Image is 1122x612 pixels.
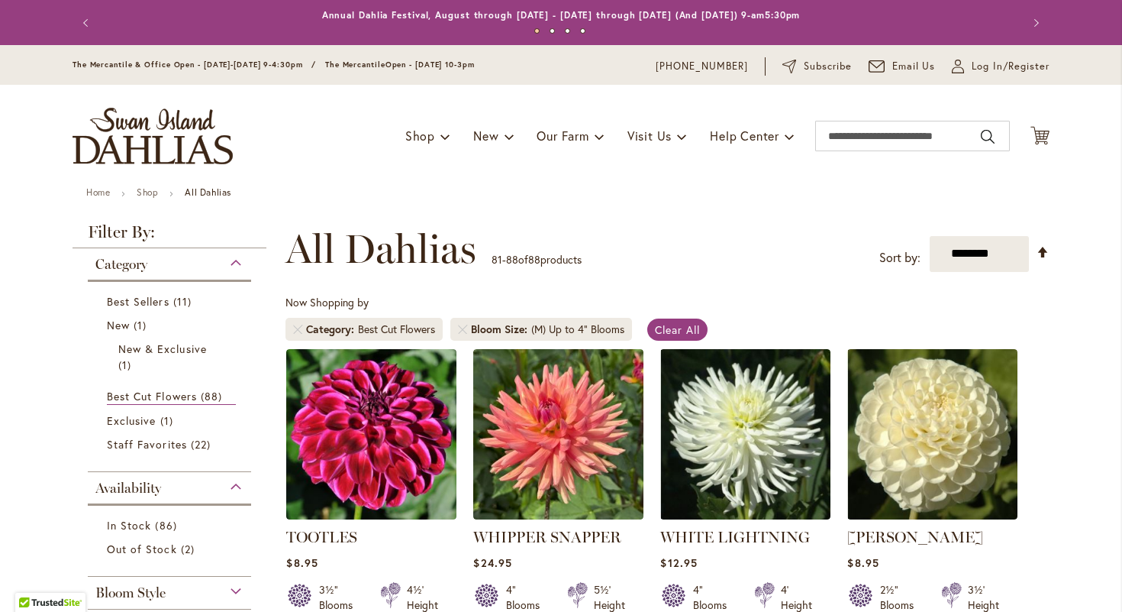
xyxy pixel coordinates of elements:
a: TOOTLES [286,528,357,546]
span: Best Cut Flowers [107,389,197,403]
a: Best Sellers [107,293,236,309]
span: $24.95 [473,555,511,570]
a: WHITE LIGHTNING [660,508,830,523]
span: Subscribe [804,59,852,74]
a: New [107,317,236,333]
button: 2 of 4 [550,28,555,34]
img: WHIPPER SNAPPER [473,349,643,520]
span: 1 [118,357,135,373]
a: Annual Dahlia Festival, August through [DATE] - [DATE] through [DATE] (And [DATE]) 9-am5:30pm [322,9,801,21]
span: Now Shopping by [285,295,369,309]
span: All Dahlias [285,226,476,272]
a: Remove Category Best Cut Flowers [293,325,302,334]
a: WHIPPER SNAPPER [473,508,643,523]
span: Out of Stock [107,542,177,556]
a: [PHONE_NUMBER] [656,59,748,74]
a: Clear All [647,319,708,341]
span: 81 [492,252,502,267]
a: New &amp; Exclusive [118,341,224,373]
span: $8.95 [847,555,879,570]
span: 1 [134,317,150,333]
span: $12.95 [660,555,697,570]
span: In Stock [107,518,151,533]
img: WHITE NETTIE [847,349,1017,520]
span: The Mercantile & Office Open - [DATE]-[DATE] 9-4:30pm / The Mercantile [73,60,385,70]
span: New [473,128,498,144]
a: Subscribe [782,59,852,74]
span: 22 [191,436,214,452]
span: Availability [95,480,161,497]
span: 88 [201,388,226,404]
span: Bloom Style [95,584,166,601]
span: 1 [160,413,177,429]
a: Best Cut Flowers [107,388,236,405]
a: In Stock 86 [107,517,236,533]
span: New [107,318,130,332]
a: [PERSON_NAME] [847,528,983,546]
span: Exclusive [107,413,156,428]
a: Log In/Register [952,59,1049,74]
a: Shop [137,186,158,198]
span: Open - [DATE] 10-3pm [385,60,475,70]
a: WHITE NETTIE [847,508,1017,523]
span: Shop [405,128,435,144]
img: Tootles [286,349,456,520]
span: Category [95,256,147,273]
span: Category [306,322,358,337]
a: WHIPPER SNAPPER [473,528,621,546]
span: Clear All [655,322,700,337]
span: 88 [528,252,540,267]
span: Email Us [892,59,936,74]
div: (M) Up to 4" Blooms [531,322,624,337]
strong: Filter By: [73,224,266,248]
a: Out of Stock 2 [107,541,236,557]
span: Help Center [710,128,779,144]
a: Home [86,186,110,198]
a: store logo [73,108,233,164]
span: Staff Favorites [107,437,187,452]
span: Visit Us [627,128,672,144]
a: Staff Favorites [107,436,236,452]
span: Log In/Register [972,59,1049,74]
a: Exclusive [107,413,236,429]
a: Remove Bloom Size (M) Up to 4" Blooms [458,325,467,334]
span: Best Sellers [107,294,169,309]
button: 4 of 4 [580,28,585,34]
strong: All Dahlias [185,186,231,198]
a: Tootles [286,508,456,523]
span: Our Farm [537,128,588,144]
span: 11 [173,293,195,309]
a: Email Us [869,59,936,74]
span: 88 [506,252,518,267]
label: Sort by: [879,244,920,272]
p: - of products [492,248,582,272]
img: WHITE LIGHTNING [660,349,830,520]
button: 1 of 4 [534,28,540,34]
span: New & Exclusive [118,342,207,356]
div: Best Cut Flowers [358,322,435,337]
button: Previous [73,8,103,38]
a: WHITE LIGHTNING [660,528,810,546]
button: 3 of 4 [565,28,570,34]
span: 2 [181,541,198,557]
span: $8.95 [286,555,318,570]
button: Next [1019,8,1049,38]
span: 86 [155,517,180,533]
span: Bloom Size [471,322,531,337]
